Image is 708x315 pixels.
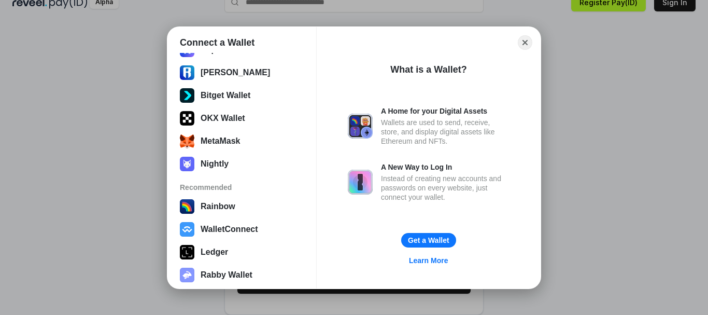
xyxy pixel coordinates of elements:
div: What is a Wallet? [390,63,466,76]
div: Get a Wallet [408,236,449,245]
h1: Connect a Wallet [180,36,254,49]
div: Keplr [201,45,222,54]
button: Rainbow [177,196,307,217]
div: Bitget Wallet [201,91,250,100]
button: [PERSON_NAME] [177,62,307,83]
div: Rainbow [201,202,235,211]
img: svg+xml,%3Csvg%20xmlns%3D%22http%3A%2F%2Fwww.w3.org%2F2000%2Fsvg%22%20fill%3D%22none%22%20viewBox... [348,170,373,195]
button: Nightly [177,154,307,174]
div: A New Way to Log In [381,162,509,172]
div: Learn More [409,256,448,265]
img: svg+xml;base64,PD94bWwgdmVyc2lvbj0iMS4wIiBlbmNvZGluZz0idXRmLTgiPz4NCjwhLS0gR2VuZXJhdG9yOiBBZG9iZS... [180,157,194,171]
img: ByMCUfJCc2WaAAAAAElFTkSuQmCC [180,43,194,57]
img: svg+xml;base64,PHN2ZyB3aWR0aD0iMzUiIGhlaWdodD0iMzQiIHZpZXdCb3g9IjAgMCAzNSAzNCIgZmlsbD0ibm9uZSIgeG... [180,134,194,148]
button: Get a Wallet [401,233,456,248]
div: Recommended [180,183,304,192]
img: svg+xml,%3Csvg%20width%3D%2228%22%20height%3D%2228%22%20viewBox%3D%220%200%2028%2028%22%20fill%3D... [180,222,194,237]
button: OKX Wallet [177,108,307,129]
button: Rabby Wallet [177,265,307,285]
img: svg+xml,%3Csvg%20xmlns%3D%22http%3A%2F%2Fwww.w3.org%2F2000%2Fsvg%22%20fill%3D%22none%22%20viewBox... [180,268,194,282]
img: svg+xml,%3Csvg%20xmlns%3D%22http%3A%2F%2Fwww.w3.org%2F2000%2Fsvg%22%20width%3D%2228%22%20height%3... [180,245,194,259]
button: Close [518,35,532,50]
img: 5VZ71FV6L7PA3gg3tXrdQ+DgLhC+75Wq3no69P3MC0NFQpx2lL04Ql9gHK1bRDjsSBIvScBnDTk1WrlGIZBorIDEYJj+rhdgn... [180,111,194,126]
img: svg+xml;base64,PHN2ZyB3aWR0aD0iNTEyIiBoZWlnaHQ9IjUxMiIgdmlld0JveD0iMCAwIDUxMiA1MTIiIGZpbGw9Im5vbm... [180,88,194,103]
div: Wallets are used to send, receive, store, and display digital assets like Ethereum and NFTs. [381,118,509,146]
div: A Home for your Digital Assets [381,106,509,116]
div: OKX Wallet [201,114,245,123]
div: [PERSON_NAME] [201,68,270,77]
div: Nightly [201,159,229,169]
div: Ledger [201,248,228,257]
div: Rabby Wallet [201,270,252,280]
a: Learn More [403,254,454,267]
button: WalletConnect [177,219,307,240]
img: svg+xml,%3Csvg%20width%3D%22120%22%20height%3D%22120%22%20viewBox%3D%220%200%20120%20120%22%20fil... [180,199,194,214]
button: Bitget Wallet [177,85,307,106]
div: WalletConnect [201,225,258,234]
img: svg%3E%0A [180,65,194,80]
div: Instead of creating new accounts and passwords on every website, just connect your wallet. [381,174,509,202]
div: MetaMask [201,136,240,146]
img: svg+xml,%3Csvg%20xmlns%3D%22http%3A%2F%2Fwww.w3.org%2F2000%2Fsvg%22%20fill%3D%22none%22%20viewBox... [348,114,373,139]
button: Keplr [177,39,307,60]
button: Ledger [177,242,307,263]
button: MetaMask [177,131,307,152]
